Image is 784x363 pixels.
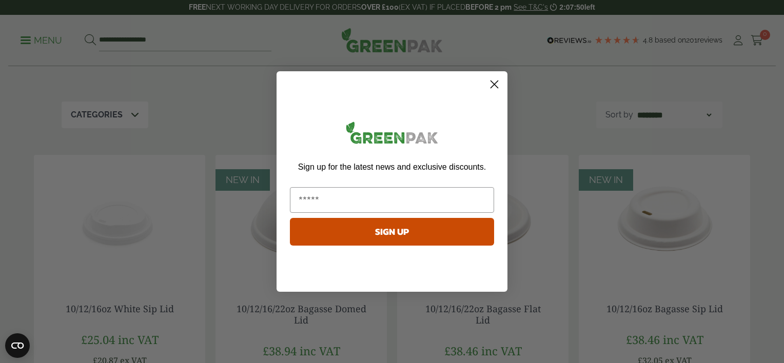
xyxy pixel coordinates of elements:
[485,75,503,93] button: Close dialog
[290,218,494,246] button: SIGN UP
[290,117,494,152] img: greenpak_logo
[290,187,494,213] input: Email
[298,163,486,171] span: Sign up for the latest news and exclusive discounts.
[5,333,30,358] button: Open CMP widget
